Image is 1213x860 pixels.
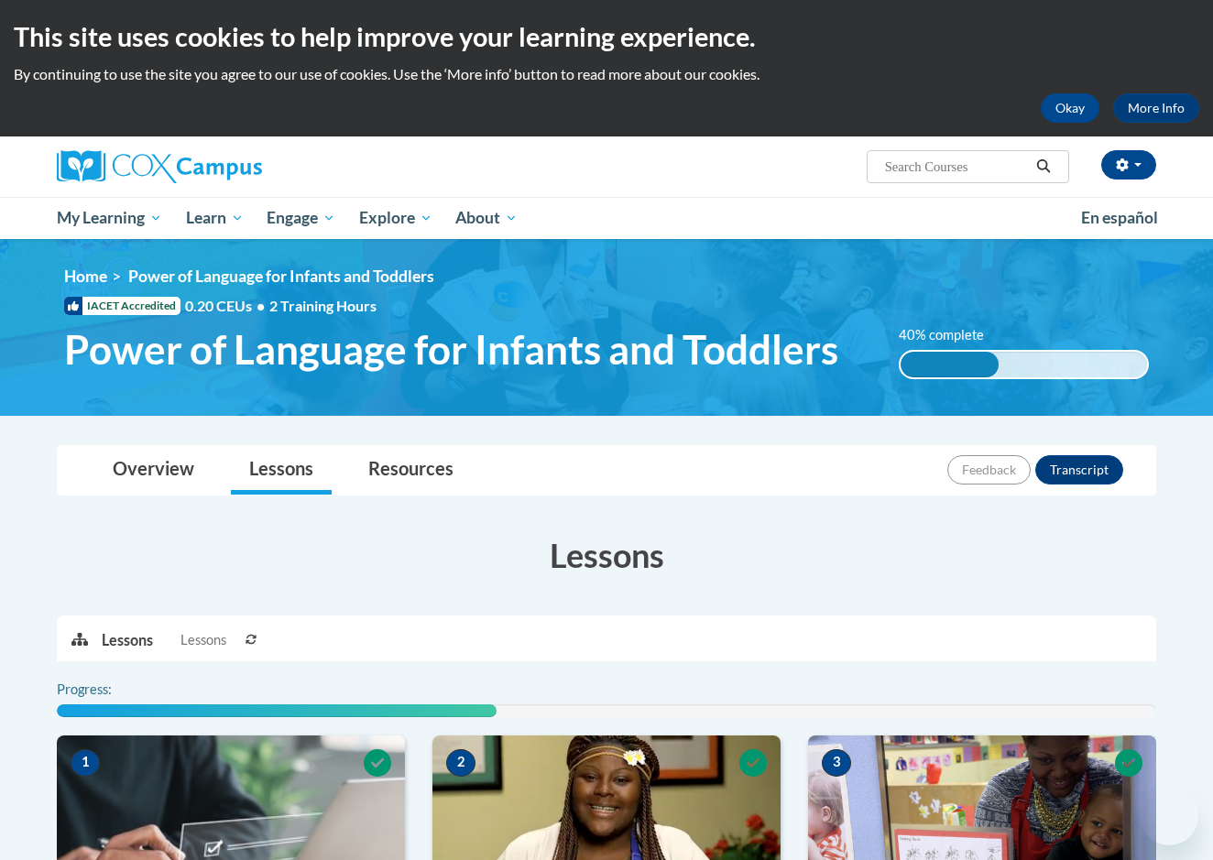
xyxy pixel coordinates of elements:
span: About [455,207,518,229]
h2: This site uses cookies to help improve your learning experience. [14,18,1199,55]
a: Cox Campus [57,150,405,183]
span: Lessons [180,630,226,650]
span: • [257,297,265,314]
span: Explore [359,207,432,229]
input: Search Courses [883,156,1030,178]
span: 1 [71,749,100,777]
span: My Learning [57,207,162,229]
p: Lessons [102,630,153,650]
button: Transcript [1035,455,1123,484]
a: More Info [1113,93,1199,123]
img: Cox Campus [57,150,262,183]
span: Learn [186,207,244,229]
a: Engage [255,197,347,239]
span: Power of Language for Infants and Toddlers [128,267,434,286]
a: Learn [174,197,256,239]
a: Resources [350,446,472,495]
a: Home [64,267,107,286]
div: Main menu [29,197,1184,239]
span: 3 [822,749,851,777]
div: 40% complete [901,352,1000,377]
a: Lessons [231,446,332,495]
span: Power of Language for Infants and Toddlers [64,325,838,374]
a: About [444,197,530,239]
span: 0.20 CEUs [185,296,269,316]
span: IACET Accredited [64,297,180,315]
label: Progress: [57,680,162,700]
button: Account Settings [1101,150,1156,180]
a: En español [1069,199,1170,237]
a: My Learning [45,197,174,239]
a: Explore [347,197,444,239]
p: By continuing to use the site you agree to our use of cookies. Use the ‘More info’ button to read... [14,64,1199,84]
span: Engage [267,207,335,229]
button: Search [1030,156,1057,178]
h3: Lessons [57,532,1156,578]
span: 2 [446,749,475,777]
a: Overview [94,446,213,495]
label: 40% complete [899,325,1004,345]
button: Feedback [947,455,1031,484]
button: Okay [1041,93,1099,123]
span: En español [1081,208,1158,227]
iframe: Button to launch messaging window [1140,787,1198,845]
span: 2 Training Hours [269,297,377,314]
